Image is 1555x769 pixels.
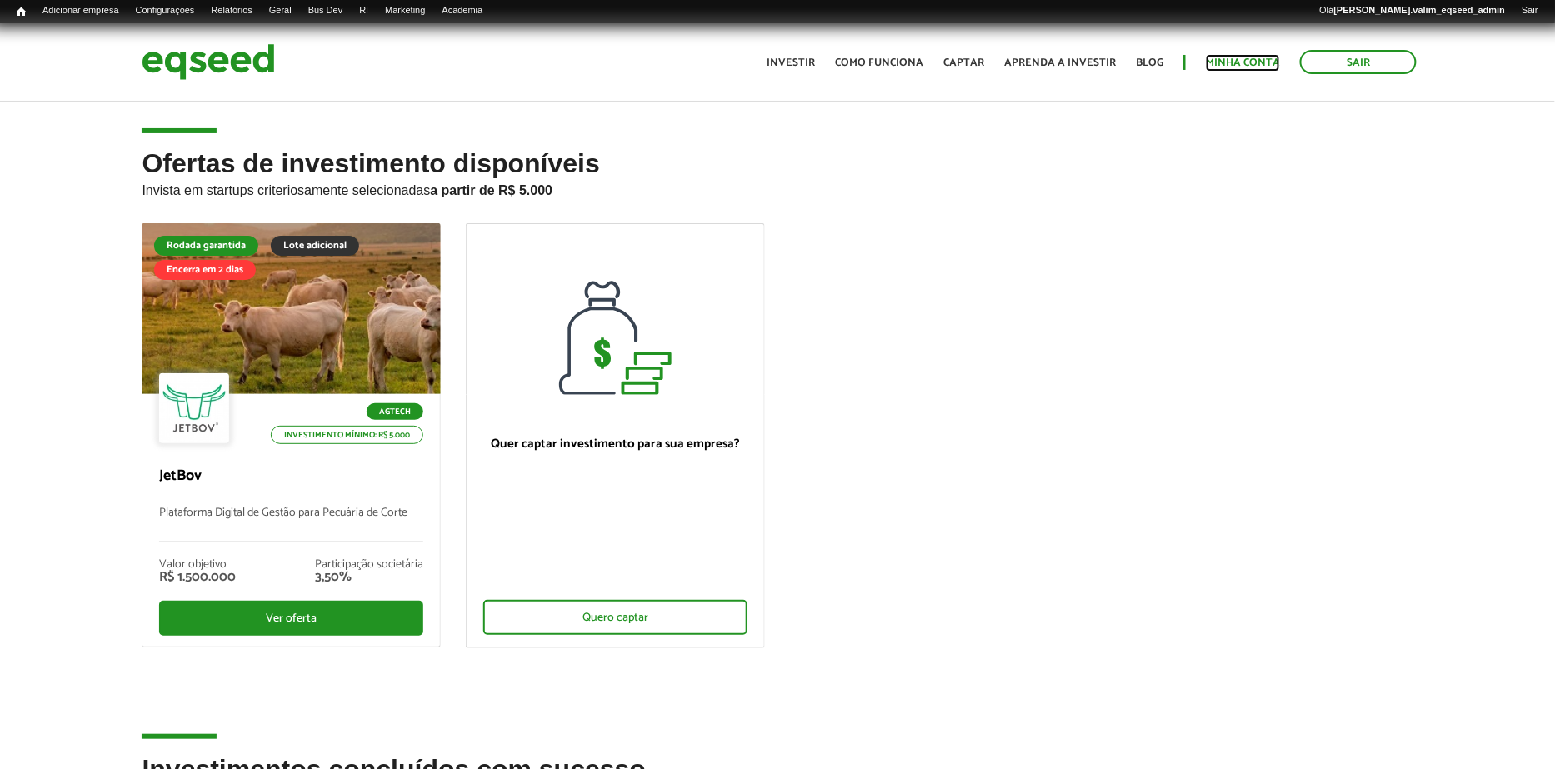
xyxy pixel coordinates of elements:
div: Ver oferta [159,601,423,636]
div: 3,50% [315,571,423,584]
div: Encerra em 2 dias [154,260,256,280]
a: Olá[PERSON_NAME].valim_eqseed_admin [1312,4,1514,17]
div: Quero captar [483,600,747,635]
a: Captar [943,57,984,68]
div: Valor objetivo [159,559,236,571]
a: Academia [434,4,492,17]
img: EqSeed [142,40,275,84]
a: Início [8,4,34,20]
div: R$ 1.500.000 [159,571,236,584]
a: Bus Dev [300,4,352,17]
a: Geral [261,4,300,17]
strong: a partir de R$ 5.000 [430,183,552,197]
p: Plataforma Digital de Gestão para Pecuária de Corte [159,507,423,542]
h2: Ofertas de investimento disponíveis [142,149,1412,223]
a: Minha conta [1206,57,1280,68]
a: Investir [767,57,815,68]
a: Quer captar investimento para sua empresa? Quero captar [466,223,765,648]
span: Início [17,6,26,17]
a: Adicionar empresa [34,4,127,17]
a: Sair [1513,4,1547,17]
div: Rodada garantida [154,236,258,256]
div: Lote adicional [271,236,359,256]
strong: [PERSON_NAME].valim_eqseed_admin [1334,5,1506,15]
p: Investimento mínimo: R$ 5.000 [271,426,423,444]
div: Participação societária [315,559,423,571]
a: Relatórios [202,4,260,17]
p: Agtech [367,403,423,420]
a: Rodada garantida Lote adicional Encerra em 2 dias Agtech Investimento mínimo: R$ 5.000 JetBov Pla... [142,223,441,647]
a: Blog [1136,57,1163,68]
a: Como funciona [835,57,923,68]
a: Marketing [377,4,433,17]
p: Invista em startups criteriosamente selecionadas [142,178,1412,198]
p: JetBov [159,467,423,486]
a: RI [351,4,377,17]
p: Quer captar investimento para sua empresa? [483,437,747,452]
a: Sair [1300,50,1417,74]
a: Configurações [127,4,203,17]
a: Aprenda a investir [1004,57,1116,68]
